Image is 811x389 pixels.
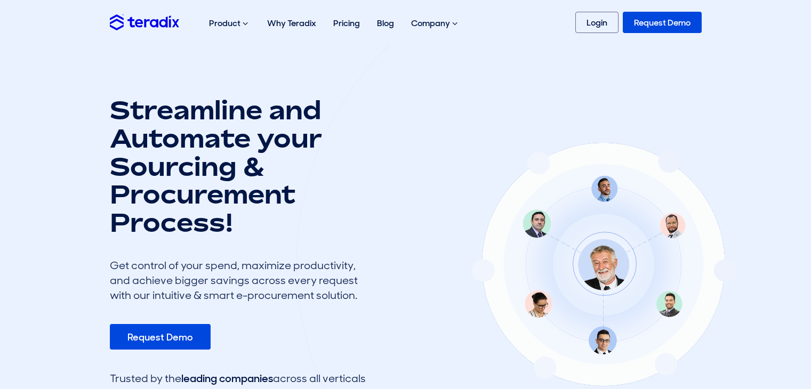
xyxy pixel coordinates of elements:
[575,12,619,33] a: Login
[325,6,368,40] a: Pricing
[110,324,211,350] a: Request Demo
[110,371,366,386] div: Trusted by the across all verticals
[110,14,179,30] img: Teradix logo
[110,96,366,237] h1: Streamline and Automate your Sourcing & Procurement Process!
[259,6,325,40] a: Why Teradix
[200,6,259,40] div: Product
[181,371,273,385] span: leading companies
[623,12,702,33] a: Request Demo
[403,6,468,40] div: Company
[110,258,366,303] div: Get control of your spend, maximize productivity, and achieve bigger savings across every request...
[368,6,403,40] a: Blog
